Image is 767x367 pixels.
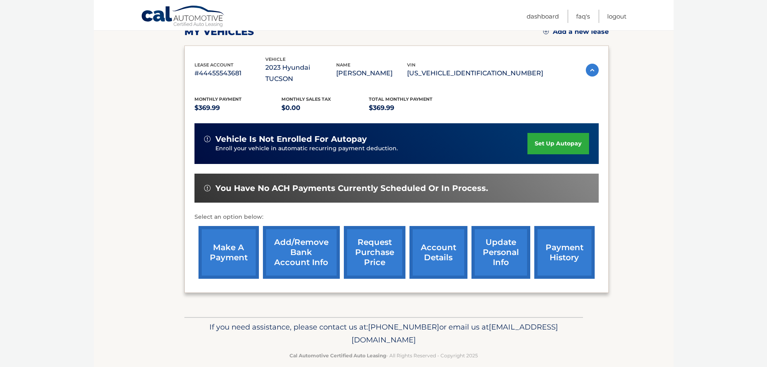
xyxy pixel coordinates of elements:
[263,226,340,279] a: Add/Remove bank account info
[141,5,225,29] a: Cal Automotive
[215,134,367,144] span: vehicle is not enrolled for autopay
[204,136,211,142] img: alert-white.svg
[336,62,350,68] span: name
[336,68,407,79] p: [PERSON_NAME]
[586,64,599,77] img: accordion-active.svg
[576,10,590,23] a: FAQ's
[194,68,265,79] p: #44455543681
[194,212,599,222] p: Select an option below:
[289,352,386,359] strong: Cal Automotive Certified Auto Leasing
[407,68,543,79] p: [US_VEHICLE_IDENTIFICATION_NUMBER]
[265,56,285,62] span: vehicle
[368,322,439,332] span: [PHONE_NUMBER]
[527,10,559,23] a: Dashboard
[534,226,595,279] a: payment history
[190,321,578,346] p: If you need assistance, please contact us at: or email us at
[194,102,282,114] p: $369.99
[215,183,488,193] span: You have no ACH payments currently scheduled or in process.
[204,185,211,191] img: alert-white.svg
[527,133,589,154] a: set up autopay
[543,29,549,34] img: add.svg
[409,226,467,279] a: account details
[281,102,369,114] p: $0.00
[543,28,609,36] a: Add a new lease
[471,226,530,279] a: update personal info
[281,96,331,102] span: Monthly sales Tax
[265,62,336,85] p: 2023 Hyundai TUCSON
[215,144,528,153] p: Enroll your vehicle in automatic recurring payment deduction.
[407,62,416,68] span: vin
[198,226,259,279] a: make a payment
[194,62,234,68] span: lease account
[369,102,456,114] p: $369.99
[607,10,626,23] a: Logout
[344,226,405,279] a: request purchase price
[184,26,254,38] h2: my vehicles
[194,96,242,102] span: Monthly Payment
[351,322,558,344] span: [EMAIL_ADDRESS][DOMAIN_NAME]
[369,96,432,102] span: Total Monthly Payment
[190,351,578,360] p: - All Rights Reserved - Copyright 2025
